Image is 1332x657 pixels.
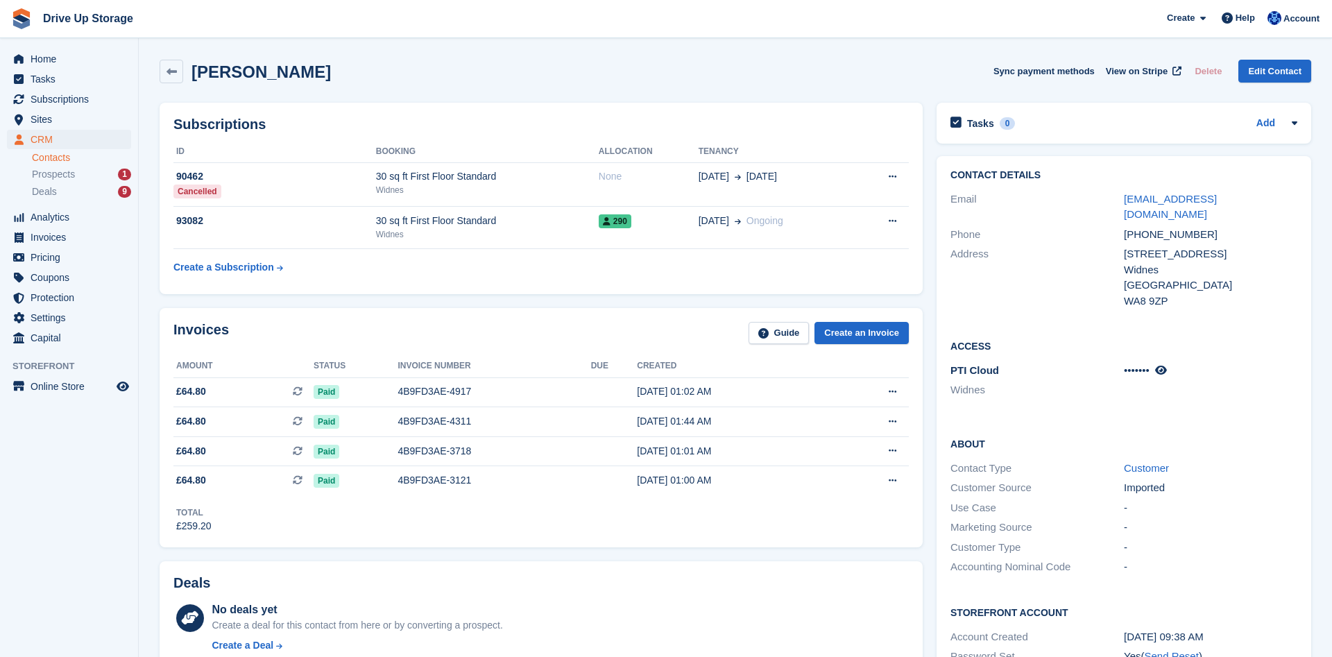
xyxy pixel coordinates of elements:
span: Invoices [31,228,114,247]
a: Drive Up Storage [37,7,139,30]
div: 93082 [173,214,376,228]
div: 4B9FD3AE-4917 [398,384,590,399]
a: menu [7,130,131,149]
div: 9 [118,186,131,198]
span: ••••••• [1124,364,1150,376]
th: Booking [376,141,599,163]
div: Total [176,506,212,519]
a: menu [7,89,131,109]
a: menu [7,248,131,267]
span: PTI Cloud [950,364,999,376]
span: Coupons [31,268,114,287]
span: Tasks [31,69,114,89]
div: - [1124,500,1297,516]
a: Contacts [32,151,131,164]
th: Due [591,355,638,377]
div: £259.20 [176,519,212,534]
a: menu [7,268,131,287]
img: Widnes Team [1267,11,1281,25]
div: Address [950,246,1124,309]
div: [GEOGRAPHIC_DATA] [1124,278,1297,293]
a: menu [7,69,131,89]
h2: About [950,436,1297,450]
span: Protection [31,288,114,307]
a: menu [7,228,131,247]
div: 4B9FD3AE-3121 [398,473,590,488]
a: menu [7,377,131,396]
a: menu [7,308,131,327]
span: Deals [32,185,57,198]
span: Paid [314,445,339,459]
div: Widnes [376,228,599,241]
div: Create a Deal [212,638,273,653]
a: Create a Subscription [173,255,283,280]
a: menu [7,49,131,69]
div: None [599,169,699,184]
div: WA8 9ZP [1124,293,1297,309]
img: stora-icon-8386f47178a22dfd0bd8f6a31ec36ba5ce8667c1dd55bd0f319d3a0aa187defe.svg [11,8,32,29]
div: 30 sq ft First Floor Standard [376,214,599,228]
span: £64.80 [176,414,206,429]
div: Imported [1124,480,1297,496]
span: £64.80 [176,384,206,399]
th: Amount [173,355,314,377]
h2: Deals [173,575,210,591]
span: Help [1236,11,1255,25]
div: Contact Type [950,461,1124,477]
h2: Subscriptions [173,117,909,133]
span: £64.80 [176,444,206,459]
th: Created [637,355,832,377]
span: Subscriptions [31,89,114,109]
span: View on Stripe [1106,65,1168,78]
div: [DATE] 09:38 AM [1124,629,1297,645]
span: CRM [31,130,114,149]
span: [DATE] [699,214,729,228]
a: menu [7,207,131,227]
div: 90462 [173,169,376,184]
span: Ongoing [746,215,783,226]
span: Capital [31,328,114,348]
div: Account Created [950,629,1124,645]
a: Create an Invoice [814,322,909,345]
button: Sync payment methods [993,60,1095,83]
th: ID [173,141,376,163]
span: Paid [314,385,339,399]
div: 4B9FD3AE-3718 [398,444,590,459]
th: Tenancy [699,141,855,163]
h2: Storefront Account [950,605,1297,619]
span: Storefront [12,359,138,373]
div: [STREET_ADDRESS] [1124,246,1297,262]
h2: Access [950,339,1297,352]
span: [DATE] [699,169,729,184]
div: [PHONE_NUMBER] [1124,227,1297,243]
a: View on Stripe [1100,60,1184,83]
span: Sites [31,110,114,129]
div: No deals yet [212,601,502,618]
span: 290 [599,214,631,228]
span: [DATE] [746,169,777,184]
span: Create [1167,11,1195,25]
span: Analytics [31,207,114,227]
div: Cancelled [173,185,221,198]
div: Phone [950,227,1124,243]
div: - [1124,540,1297,556]
span: Account [1283,12,1320,26]
div: Customer Source [950,480,1124,496]
span: Paid [314,415,339,429]
div: Customer Type [950,540,1124,556]
a: [EMAIL_ADDRESS][DOMAIN_NAME] [1124,193,1217,221]
span: Prospects [32,168,75,181]
span: Paid [314,474,339,488]
div: [DATE] 01:44 AM [637,414,832,429]
div: 4B9FD3AE-4311 [398,414,590,429]
a: Prospects 1 [32,167,131,182]
div: [DATE] 01:01 AM [637,444,832,459]
div: Accounting Nominal Code [950,559,1124,575]
h2: Tasks [967,117,994,130]
a: Guide [749,322,810,345]
a: Preview store [114,378,131,395]
th: Invoice number [398,355,590,377]
div: 0 [1000,117,1016,130]
div: Create a Subscription [173,260,274,275]
a: Add [1256,116,1275,132]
